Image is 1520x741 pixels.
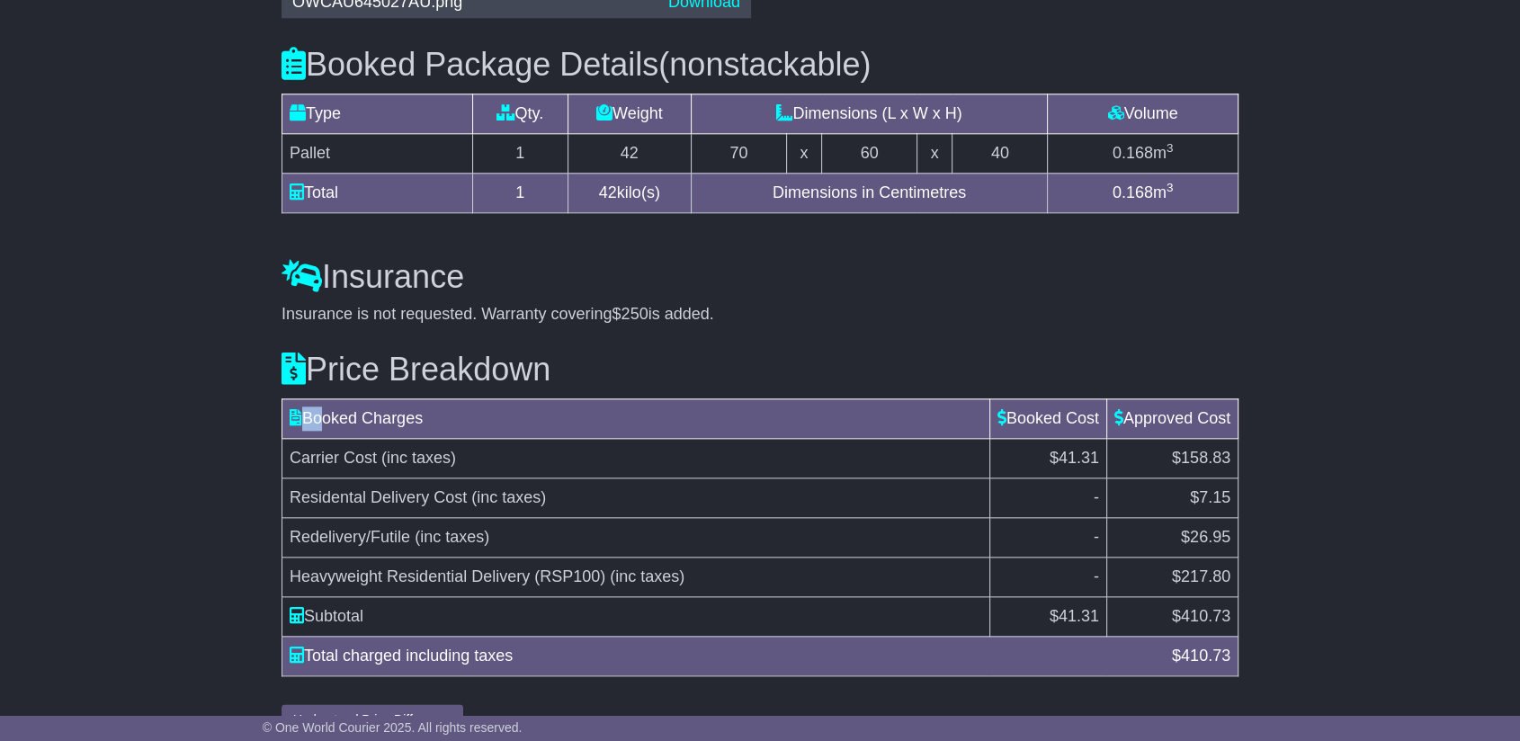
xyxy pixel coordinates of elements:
div: Total charged including taxes [281,644,1163,668]
span: (inc taxes) [610,567,684,585]
td: Approved Cost [1106,398,1238,438]
td: Dimensions in Centimetres [691,173,1047,212]
td: 60 [822,133,917,173]
td: Subtotal [282,596,990,636]
sup: 3 [1167,141,1174,155]
span: - [1094,488,1099,506]
span: - [1094,567,1099,585]
span: $158.83 [1172,449,1230,467]
td: Qty. [472,94,568,133]
span: $7.15 [1190,488,1230,506]
span: $26.95 [1181,528,1230,546]
span: Redelivery/Futile [290,528,410,546]
td: 42 [568,133,691,173]
span: (inc taxes) [415,528,489,546]
td: Volume [1048,94,1238,133]
td: 1 [472,173,568,212]
span: (nonstackable) [658,46,871,83]
td: Total [282,173,473,212]
span: 42 [599,183,617,201]
td: x [786,133,821,173]
div: Insurance is not requested. Warranty covering is added. [282,305,1238,325]
sup: 3 [1167,181,1174,194]
td: x [916,133,952,173]
td: $ [1106,596,1238,636]
td: 70 [691,133,786,173]
span: 410.73 [1181,607,1230,625]
h3: Booked Package Details [282,47,1238,83]
td: Booked Cost [989,398,1106,438]
div: $ [1163,644,1239,668]
td: Weight [568,94,691,133]
td: Dimensions (L x W x H) [691,94,1047,133]
span: 410.73 [1181,647,1230,665]
span: $250 [612,305,648,323]
td: Type [282,94,473,133]
span: 0.168 [1113,144,1153,162]
span: 41.31 [1059,607,1099,625]
button: Understand Price Difference [282,704,463,736]
span: $217.80 [1172,567,1230,585]
h3: Insurance [282,259,1238,295]
td: 40 [952,133,1048,173]
span: Heavyweight Residential Delivery (RSP100) [290,567,605,585]
span: Carrier Cost [290,449,377,467]
span: - [1094,528,1099,546]
td: m [1048,133,1238,173]
td: $ [989,596,1106,636]
span: $41.31 [1050,449,1099,467]
span: Residental Delivery Cost [290,488,467,506]
span: (inc taxes) [381,449,456,467]
span: 0.168 [1113,183,1153,201]
td: Booked Charges [282,398,990,438]
td: m [1048,173,1238,212]
h3: Price Breakdown [282,352,1238,388]
td: Pallet [282,133,473,173]
span: © One World Courier 2025. All rights reserved. [263,720,523,735]
td: 1 [472,133,568,173]
td: kilo(s) [568,173,691,212]
span: (inc taxes) [471,488,546,506]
